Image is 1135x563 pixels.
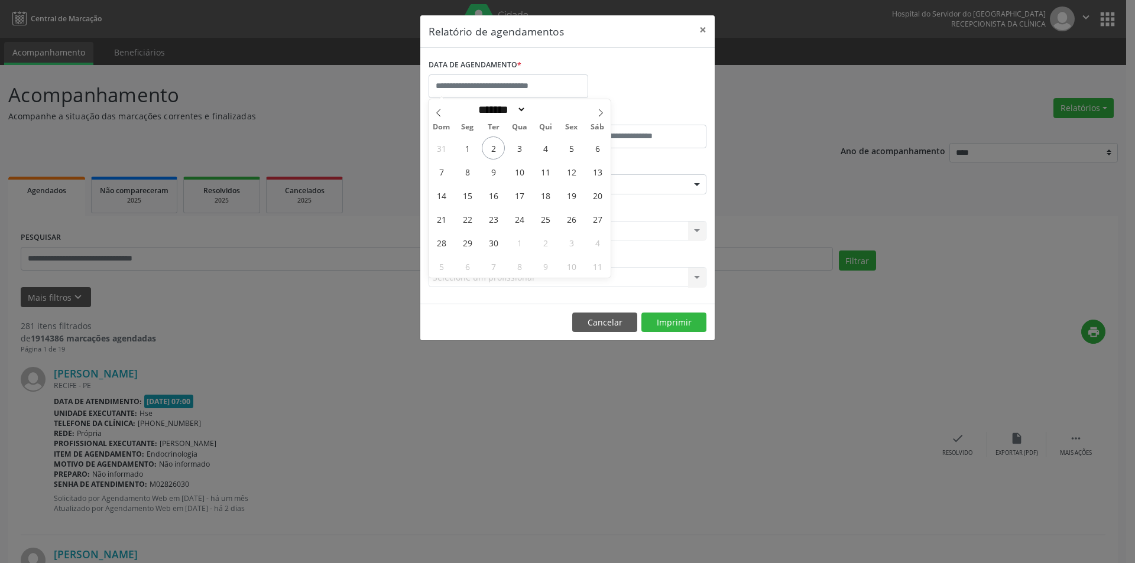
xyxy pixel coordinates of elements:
[507,123,533,131] span: Qua
[482,184,505,207] span: Setembro 16, 2025
[534,184,557,207] span: Setembro 18, 2025
[456,184,479,207] span: Setembro 15, 2025
[429,56,521,74] label: DATA DE AGENDAMENTO
[456,160,479,183] span: Setembro 8, 2025
[508,255,531,278] span: Outubro 8, 2025
[429,24,564,39] h5: Relatório de agendamentos
[481,123,507,131] span: Ter
[560,255,583,278] span: Outubro 10, 2025
[586,231,609,254] span: Outubro 4, 2025
[482,160,505,183] span: Setembro 9, 2025
[586,160,609,183] span: Setembro 13, 2025
[534,160,557,183] span: Setembro 11, 2025
[508,207,531,230] span: Setembro 24, 2025
[559,123,585,131] span: Sex
[570,106,706,125] label: ATÉ
[534,255,557,278] span: Outubro 9, 2025
[560,136,583,160] span: Setembro 5, 2025
[430,136,453,160] span: Agosto 31, 2025
[482,136,505,160] span: Setembro 2, 2025
[456,207,479,230] span: Setembro 22, 2025
[508,231,531,254] span: Outubro 1, 2025
[586,255,609,278] span: Outubro 11, 2025
[560,231,583,254] span: Outubro 3, 2025
[534,136,557,160] span: Setembro 4, 2025
[534,207,557,230] span: Setembro 25, 2025
[560,184,583,207] span: Setembro 19, 2025
[586,136,609,160] span: Setembro 6, 2025
[508,136,531,160] span: Setembro 3, 2025
[508,184,531,207] span: Setembro 17, 2025
[474,103,526,116] select: Month
[455,123,481,131] span: Seg
[641,313,706,333] button: Imprimir
[526,103,565,116] input: Year
[430,255,453,278] span: Outubro 5, 2025
[691,15,715,44] button: Close
[586,207,609,230] span: Setembro 27, 2025
[430,231,453,254] span: Setembro 28, 2025
[430,207,453,230] span: Setembro 21, 2025
[533,123,559,131] span: Qui
[482,255,505,278] span: Outubro 7, 2025
[429,123,455,131] span: Dom
[456,231,479,254] span: Setembro 29, 2025
[430,184,453,207] span: Setembro 14, 2025
[482,207,505,230] span: Setembro 23, 2025
[456,255,479,278] span: Outubro 6, 2025
[560,160,583,183] span: Setembro 12, 2025
[482,231,505,254] span: Setembro 30, 2025
[586,184,609,207] span: Setembro 20, 2025
[430,160,453,183] span: Setembro 7, 2025
[508,160,531,183] span: Setembro 10, 2025
[534,231,557,254] span: Outubro 2, 2025
[560,207,583,230] span: Setembro 26, 2025
[456,136,479,160] span: Setembro 1, 2025
[585,123,611,131] span: Sáb
[572,313,637,333] button: Cancelar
